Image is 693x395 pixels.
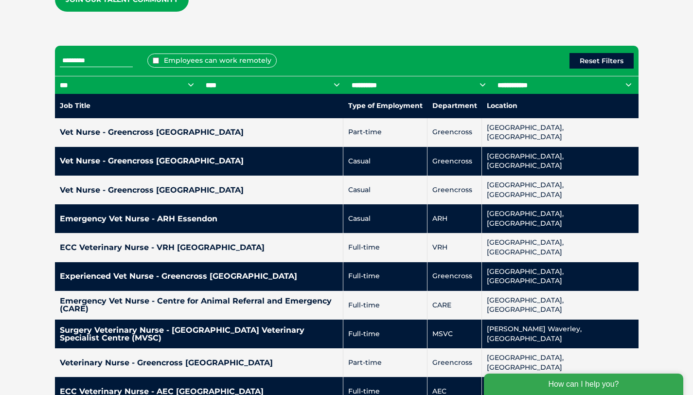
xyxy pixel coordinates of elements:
[6,6,205,27] div: How can I help you?
[427,233,482,262] td: VRH
[482,204,639,233] td: [GEOGRAPHIC_DATA], [GEOGRAPHIC_DATA]
[482,118,639,147] td: [GEOGRAPHIC_DATA], [GEOGRAPHIC_DATA]
[343,233,427,262] td: Full-time
[343,348,427,377] td: Part-time
[343,262,427,291] td: Full-time
[60,359,338,367] h4: Veterinary Nurse - Greencross [GEOGRAPHIC_DATA]
[482,348,639,377] td: [GEOGRAPHIC_DATA], [GEOGRAPHIC_DATA]
[60,297,338,313] h4: Emergency Vet Nurse - Centre for Animal Referral and Emergency (CARE)
[343,320,427,348] td: Full-time
[427,118,482,147] td: Greencross
[60,244,338,251] h4: ECC Veterinary Nurse - VRH [GEOGRAPHIC_DATA]
[153,57,159,64] input: Employees can work remotely
[343,176,427,204] td: Casual
[60,326,338,342] h4: Surgery Veterinary Nurse - [GEOGRAPHIC_DATA] Veterinary Specialist Centre (MVSC)
[60,128,338,136] h4: Vet Nurse - Greencross [GEOGRAPHIC_DATA]
[427,147,482,176] td: Greencross
[427,176,482,204] td: Greencross
[343,118,427,147] td: Part-time
[482,320,639,348] td: [PERSON_NAME] Waverley, [GEOGRAPHIC_DATA]
[60,157,338,165] h4: Vet Nurse - Greencross [GEOGRAPHIC_DATA]
[427,291,482,320] td: CARE
[482,147,639,176] td: [GEOGRAPHIC_DATA], [GEOGRAPHIC_DATA]
[569,53,634,69] button: Reset Filters
[432,101,477,110] nobr: Department
[427,204,482,233] td: ARH
[427,348,482,377] td: Greencross
[427,320,482,348] td: MSVC
[343,204,427,233] td: Casual
[487,101,517,110] nobr: Location
[60,272,338,280] h4: Experienced Vet Nurse - Greencross [GEOGRAPHIC_DATA]
[60,101,90,110] nobr: Job Title
[343,291,427,320] td: Full-time
[60,186,338,194] h4: Vet Nurse - Greencross [GEOGRAPHIC_DATA]
[482,262,639,291] td: [GEOGRAPHIC_DATA], [GEOGRAPHIC_DATA]
[482,233,639,262] td: [GEOGRAPHIC_DATA], [GEOGRAPHIC_DATA]
[348,101,423,110] nobr: Type of Employment
[427,262,482,291] td: Greencross
[482,291,639,320] td: [GEOGRAPHIC_DATA], [GEOGRAPHIC_DATA]
[60,215,338,223] h4: Emergency Vet Nurse - ARH Essendon
[343,147,427,176] td: Casual
[482,176,639,204] td: [GEOGRAPHIC_DATA], [GEOGRAPHIC_DATA]
[147,54,277,68] label: Employees can work remotely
